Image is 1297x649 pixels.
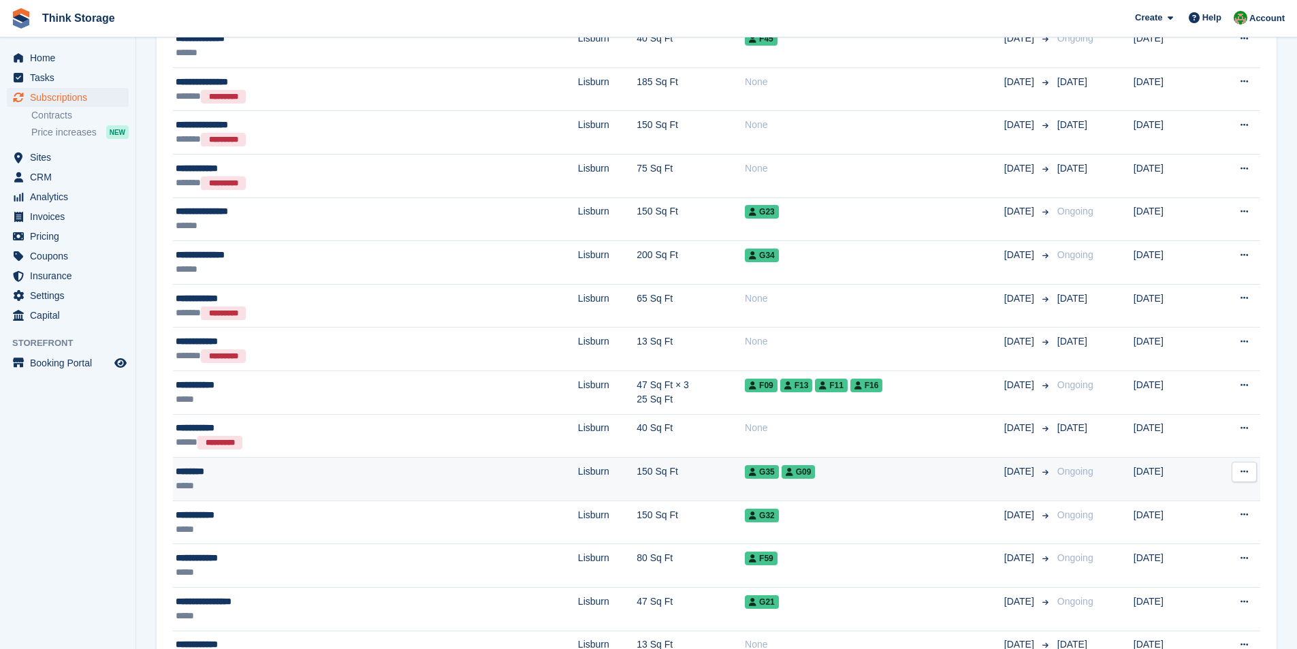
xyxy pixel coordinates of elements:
[7,207,129,226] a: menu
[1057,33,1093,44] span: Ongoing
[1134,197,1206,241] td: [DATE]
[745,595,779,609] span: G21
[1004,551,1037,565] span: [DATE]
[7,353,129,373] a: menu
[578,25,637,68] td: Lisburn
[31,125,129,140] a: Price increases NEW
[1135,11,1162,25] span: Create
[1057,293,1087,304] span: [DATE]
[30,247,112,266] span: Coupons
[1057,163,1087,174] span: [DATE]
[1057,206,1093,217] span: Ongoing
[1004,118,1037,132] span: [DATE]
[745,32,778,46] span: F45
[637,458,745,501] td: 150 Sq Ft
[745,379,778,392] span: F09
[637,111,745,155] td: 150 Sq Ft
[637,25,745,68] td: 40 Sq Ft
[1249,12,1285,25] span: Account
[1004,75,1037,89] span: [DATE]
[30,88,112,107] span: Subscriptions
[745,465,779,479] span: G35
[578,501,637,544] td: Lisburn
[782,465,816,479] span: G09
[1134,544,1206,588] td: [DATE]
[1057,336,1087,347] span: [DATE]
[1057,596,1093,607] span: Ongoing
[578,328,637,371] td: Lisburn
[37,7,121,29] a: Think Storage
[30,306,112,325] span: Capital
[1004,204,1037,219] span: [DATE]
[1004,248,1037,262] span: [DATE]
[637,544,745,588] td: 80 Sq Ft
[578,414,637,458] td: Lisburn
[745,552,778,565] span: F59
[637,67,745,111] td: 185 Sq Ft
[1004,291,1037,306] span: [DATE]
[745,118,1004,132] div: None
[31,109,129,122] a: Contracts
[7,168,129,187] a: menu
[1057,422,1087,433] span: [DATE]
[745,161,1004,176] div: None
[1004,508,1037,522] span: [DATE]
[1004,161,1037,176] span: [DATE]
[7,187,129,206] a: menu
[578,544,637,588] td: Lisburn
[637,241,745,285] td: 200 Sq Ft
[1134,155,1206,198] td: [DATE]
[1004,595,1037,609] span: [DATE]
[106,125,129,139] div: NEW
[637,328,745,371] td: 13 Sq Ft
[1057,379,1093,390] span: Ongoing
[578,588,637,631] td: Lisburn
[1134,241,1206,285] td: [DATE]
[1134,588,1206,631] td: [DATE]
[1057,249,1093,260] span: Ongoing
[745,249,779,262] span: G34
[30,48,112,67] span: Home
[112,355,129,371] a: Preview store
[1057,552,1093,563] span: Ongoing
[745,421,1004,435] div: None
[1004,464,1037,479] span: [DATE]
[637,588,745,631] td: 47 Sq Ft
[1004,31,1037,46] span: [DATE]
[31,126,97,139] span: Price increases
[815,379,848,392] span: F11
[637,371,745,415] td: 47 Sq Ft × 3 25 Sq Ft
[7,306,129,325] a: menu
[1004,421,1037,435] span: [DATE]
[1234,11,1247,25] img: Sarah Mackie
[30,68,112,87] span: Tasks
[1134,111,1206,155] td: [DATE]
[30,207,112,226] span: Invoices
[1134,501,1206,544] td: [DATE]
[1134,458,1206,501] td: [DATE]
[12,336,135,350] span: Storefront
[637,284,745,328] td: 65 Sq Ft
[578,67,637,111] td: Lisburn
[745,509,779,522] span: G32
[30,148,112,167] span: Sites
[745,334,1004,349] div: None
[637,414,745,458] td: 40 Sq Ft
[850,379,883,392] span: F16
[7,88,129,107] a: menu
[637,155,745,198] td: 75 Sq Ft
[30,227,112,246] span: Pricing
[1004,378,1037,392] span: [DATE]
[30,168,112,187] span: CRM
[578,111,637,155] td: Lisburn
[578,155,637,198] td: Lisburn
[7,48,129,67] a: menu
[578,371,637,415] td: Lisburn
[745,205,779,219] span: G23
[11,8,31,29] img: stora-icon-8386f47178a22dfd0bd8f6a31ec36ba5ce8667c1dd55bd0f319d3a0aa187defe.svg
[1134,328,1206,371] td: [DATE]
[7,266,129,285] a: menu
[1057,509,1093,520] span: Ongoing
[637,197,745,241] td: 150 Sq Ft
[578,197,637,241] td: Lisburn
